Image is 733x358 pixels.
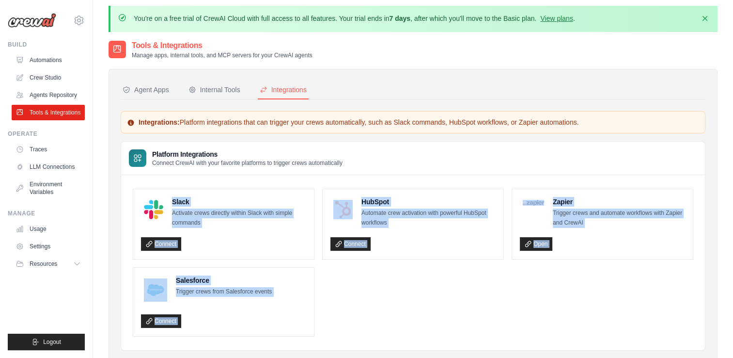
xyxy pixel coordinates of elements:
[121,81,171,99] button: Agent Apps
[258,81,309,99] button: Integrations
[12,87,85,103] a: Agents Repository
[8,41,85,49] div: Build
[139,118,180,126] strong: Integrations:
[134,14,575,23] p: You're on a free trial of CrewAI Cloud with full access to all features. Your trial ends in , aft...
[132,51,312,59] p: Manage apps, internal tools, and MCP servers for your CrewAI agents
[12,221,85,237] a: Usage
[141,314,181,328] a: Connect
[12,239,85,254] a: Settings
[553,197,685,207] h4: Zapier
[172,209,306,228] p: Activate crews directly within Slack with simple commands
[12,142,85,157] a: Traces
[144,200,163,219] img: Slack Logo
[12,159,85,175] a: LLM Connections
[553,209,685,228] p: Trigger crews and automate workflows with Zapier and CrewAI
[361,209,496,228] p: Automate crew activation with powerful HubSpot workflows
[132,40,312,51] h2: Tools & Integrations
[144,278,167,302] img: Salesforce Logo
[176,276,272,285] h4: Salesforce
[540,15,573,22] a: View plans
[12,177,85,200] a: Environment Variables
[127,117,699,127] p: Platform integrations that can trigger your crews automatically, such as Slack commands, HubSpot ...
[361,197,496,207] h4: HubSpot
[152,149,343,159] h3: Platform Integrations
[188,85,240,95] div: Internal Tools
[260,85,307,95] div: Integrations
[333,200,353,219] img: HubSpot Logo
[30,260,57,268] span: Resources
[8,210,85,217] div: Manage
[141,237,181,251] a: Connect
[523,200,544,206] img: Zapier Logo
[43,338,61,346] span: Logout
[520,237,552,251] a: Open
[330,237,371,251] a: Connect
[172,197,306,207] h4: Slack
[187,81,242,99] button: Internal Tools
[152,159,343,167] p: Connect CrewAI with your favorite platforms to trigger crews automatically
[123,85,169,95] div: Agent Apps
[12,256,85,272] button: Resources
[8,13,56,28] img: Logo
[12,52,85,68] a: Automations
[12,105,85,120] a: Tools & Integrations
[176,287,272,297] p: Trigger crews from Salesforce events
[12,70,85,85] a: Crew Studio
[685,311,733,358] iframe: Chat Widget
[8,130,85,138] div: Operate
[389,15,410,22] strong: 7 days
[8,334,85,350] button: Logout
